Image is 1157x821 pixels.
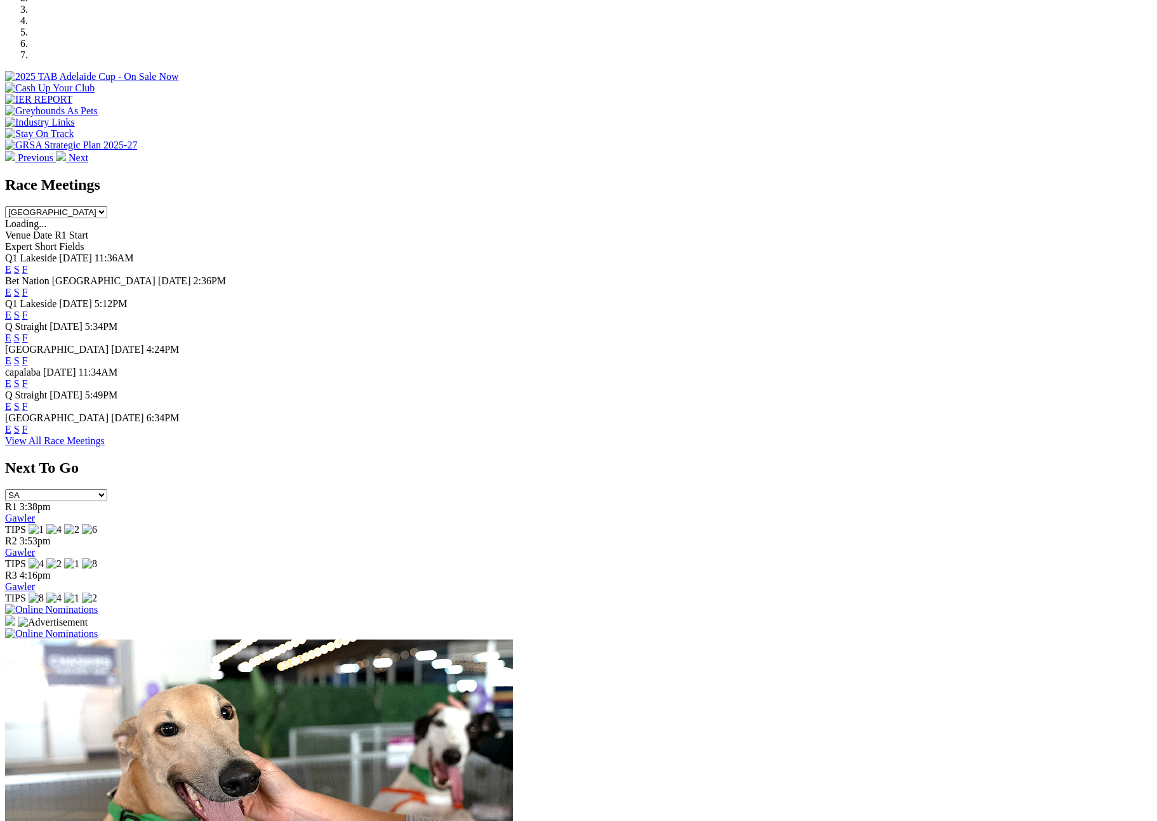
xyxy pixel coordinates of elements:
a: S [14,355,20,366]
span: Expert [5,241,32,252]
span: capalaba [5,367,41,378]
h2: Next To Go [5,459,1152,476]
a: F [22,378,28,389]
a: E [5,378,11,389]
a: F [22,287,28,298]
h2: Race Meetings [5,176,1152,194]
span: R1 [5,501,17,512]
span: [DATE] [111,344,144,355]
img: Cash Up Your Club [5,82,95,94]
span: Next [69,152,88,163]
span: Date [33,230,52,240]
a: E [5,310,11,320]
img: 1 [64,558,79,570]
span: R3 [5,570,17,581]
a: Previous [5,152,56,163]
img: Online Nominations [5,604,98,615]
img: IER REPORT [5,94,72,105]
span: 5:34PM [85,321,118,332]
a: Gawler [5,513,35,523]
span: Q Straight [5,390,47,400]
span: Previous [18,152,53,163]
span: [GEOGRAPHIC_DATA] [5,344,109,355]
a: F [22,401,28,412]
span: 6:34PM [147,412,180,423]
img: chevron-left-pager-white.svg [5,151,15,161]
a: S [14,332,20,343]
a: F [22,424,28,435]
img: chevron-right-pager-white.svg [56,151,66,161]
img: 1 [29,524,44,535]
img: 2 [82,593,97,604]
span: 4:24PM [147,344,180,355]
span: Q1 Lakeside [5,298,56,309]
span: 3:38pm [20,501,51,512]
span: [DATE] [43,367,76,378]
a: S [14,264,20,275]
a: S [14,378,20,389]
span: Bet Nation [GEOGRAPHIC_DATA] [5,275,155,286]
span: Q Straight [5,321,47,332]
span: [DATE] [59,298,92,309]
span: TIPS [5,593,26,603]
img: 2 [64,524,79,535]
img: GRSA Strategic Plan 2025-27 [5,140,137,151]
img: 15187_Greyhounds_GreysPlayCentral_Resize_SA_WebsiteBanner_300x115_2025.jpg [5,615,15,626]
img: 8 [82,558,97,570]
span: Short [35,241,57,252]
img: 2 [46,558,62,570]
a: E [5,424,11,435]
span: Q1 Lakeside [5,253,56,263]
img: Online Nominations [5,628,98,640]
span: [DATE] [59,253,92,263]
span: Venue [5,230,30,240]
span: 5:49PM [85,390,118,400]
span: TIPS [5,558,26,569]
a: E [5,264,11,275]
a: F [22,264,28,275]
a: S [14,287,20,298]
a: E [5,355,11,366]
img: Stay On Track [5,128,74,140]
a: E [5,332,11,343]
span: 11:34AM [79,367,118,378]
span: [DATE] [50,390,83,400]
a: S [14,310,20,320]
a: S [14,401,20,412]
span: R1 Start [55,230,88,240]
span: 11:36AM [95,253,134,263]
img: Greyhounds As Pets [5,105,98,117]
img: 8 [29,593,44,604]
img: 4 [29,558,44,570]
span: TIPS [5,524,26,535]
a: View All Race Meetings [5,435,105,446]
span: 2:36PM [193,275,226,286]
a: S [14,424,20,435]
span: [DATE] [158,275,191,286]
img: 1 [64,593,79,604]
a: Gawler [5,547,35,558]
a: F [22,310,28,320]
span: Fields [59,241,84,252]
img: 4 [46,524,62,535]
span: [DATE] [111,412,144,423]
img: 6 [82,524,97,535]
span: [DATE] [50,321,83,332]
img: 2025 TAB Adelaide Cup - On Sale Now [5,71,179,82]
span: [GEOGRAPHIC_DATA] [5,412,109,423]
span: R2 [5,535,17,546]
span: Loading... [5,218,46,229]
a: E [5,287,11,298]
a: F [22,355,28,366]
span: 5:12PM [95,298,128,309]
span: 4:16pm [20,570,51,581]
a: Next [56,152,88,163]
img: Advertisement [18,617,88,628]
img: 4 [46,593,62,604]
img: Industry Links [5,117,75,128]
a: F [22,332,28,343]
span: 3:53pm [20,535,51,546]
a: Gawler [5,581,35,592]
a: E [5,401,11,412]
